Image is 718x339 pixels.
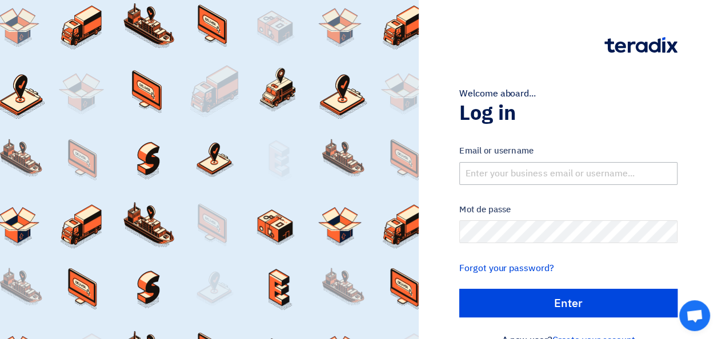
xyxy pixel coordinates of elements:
[459,87,677,100] div: Welcome aboard...
[459,261,553,275] a: Forgot your password?
[459,162,677,185] input: Enter your business email or username...
[459,144,677,158] label: Email or username
[459,203,677,216] label: Mot de passe
[459,289,677,317] input: Enter
[604,37,677,53] img: Teradix logo
[679,300,710,331] a: Open chat
[459,100,677,126] h1: Log in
